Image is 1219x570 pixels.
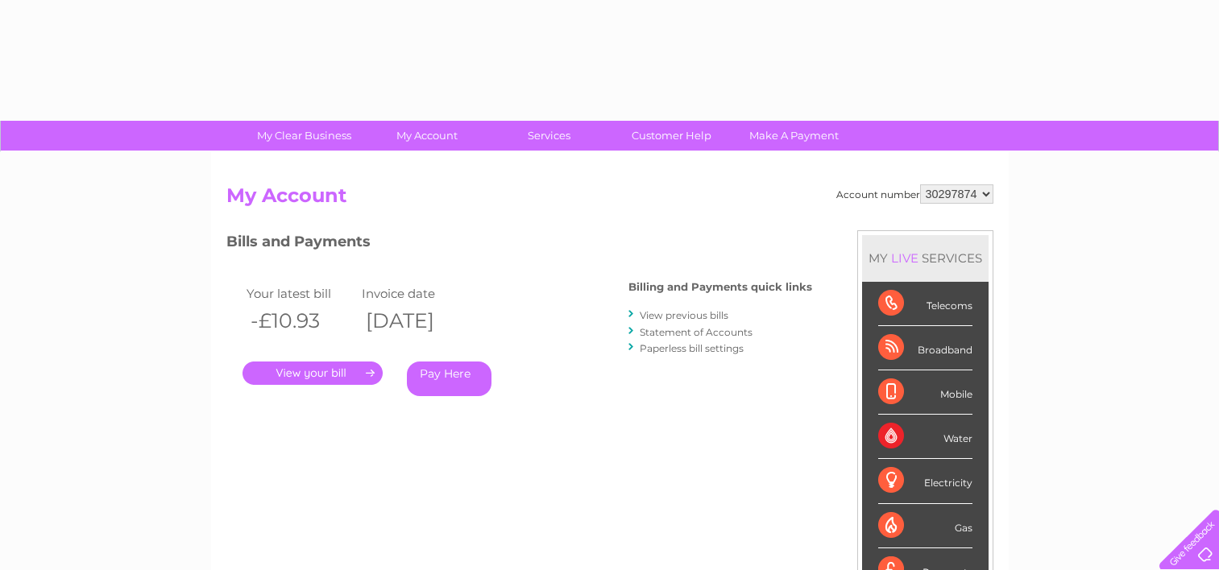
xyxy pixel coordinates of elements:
[226,184,993,215] h2: My Account
[728,121,860,151] a: Make A Payment
[878,415,972,459] div: Water
[226,230,812,258] h3: Bills and Payments
[640,309,728,321] a: View previous bills
[358,304,474,337] th: [DATE]
[640,342,744,354] a: Paperless bill settings
[640,326,753,338] a: Statement of Accounts
[407,361,491,396] a: Pay Here
[836,184,993,204] div: Account number
[243,283,359,304] td: Your latest bill
[878,326,972,370] div: Broadband
[360,121,493,151] a: My Account
[483,121,616,151] a: Services
[878,370,972,415] div: Mobile
[878,504,972,548] div: Gas
[243,304,359,337] th: -£10.93
[862,235,989,281] div: MY SERVICES
[878,282,972,326] div: Telecoms
[605,121,738,151] a: Customer Help
[888,250,922,266] div: LIVE
[628,281,812,293] h4: Billing and Payments quick links
[238,121,371,151] a: My Clear Business
[243,361,383,385] a: .
[878,459,972,503] div: Electricity
[358,283,474,304] td: Invoice date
